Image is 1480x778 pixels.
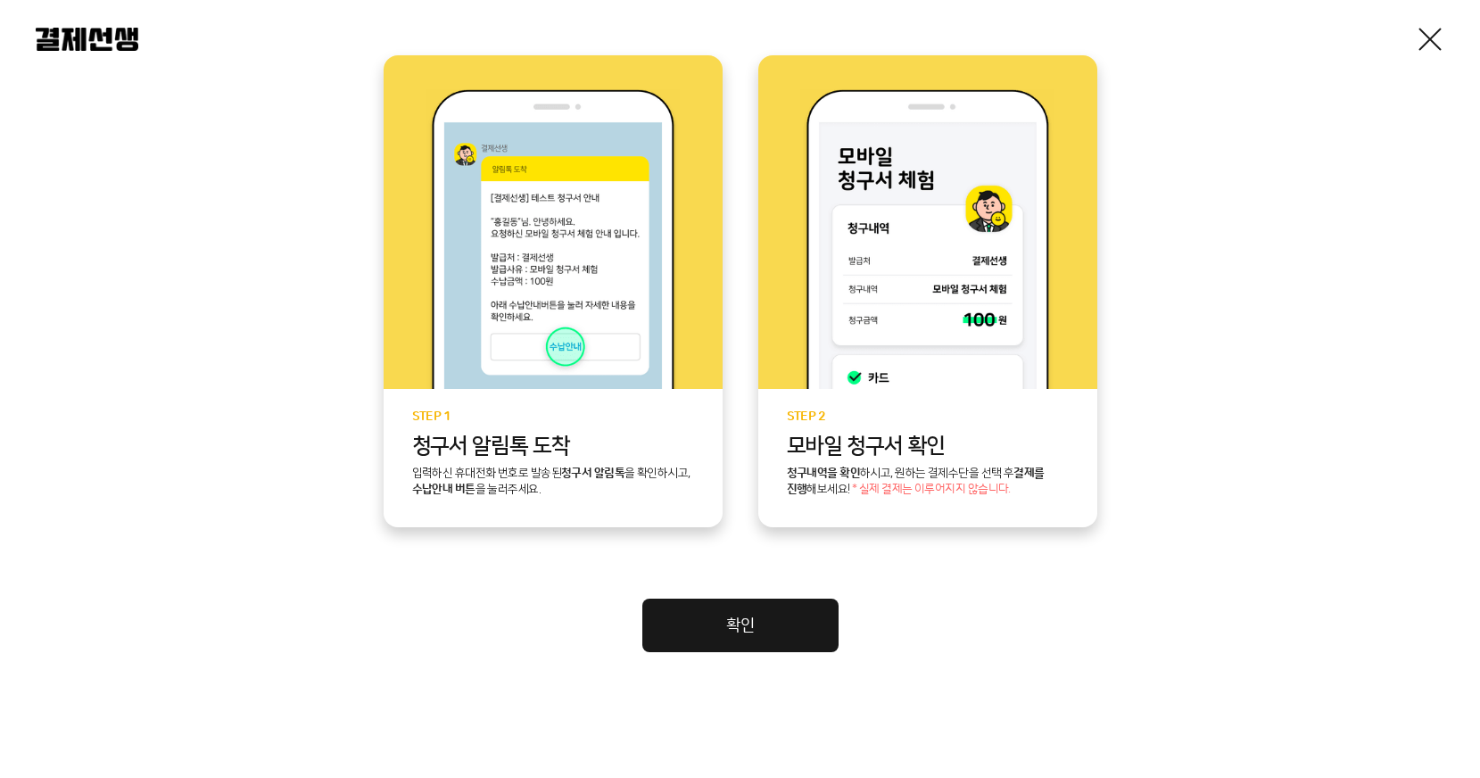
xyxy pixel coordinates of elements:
[642,599,839,652] a: 확인
[787,466,1069,498] p: 하시고, 원하는 결제수단을 선택 후 해보세요!
[412,466,694,498] p: 입력하신 휴대전화 번호로 발송된 을 확인하시고, 을 눌러주세요.
[426,89,680,389] img: step1 이미지
[412,410,694,424] p: STEP 1
[787,435,1069,459] p: 모바일 청구서 확인
[787,410,1069,424] p: STEP 2
[412,483,475,495] b: 수납안내 버튼
[800,89,1054,389] img: step2 이미지
[852,484,1011,496] span: * 실제 결제는 이루어지지 않습니다.
[787,467,861,479] b: 청구내역을 확인
[561,467,624,479] b: 청구서 알림톡
[412,435,694,459] p: 청구서 알림톡 도착
[36,28,138,51] img: 결제선생
[787,467,1045,495] b: 결제를 진행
